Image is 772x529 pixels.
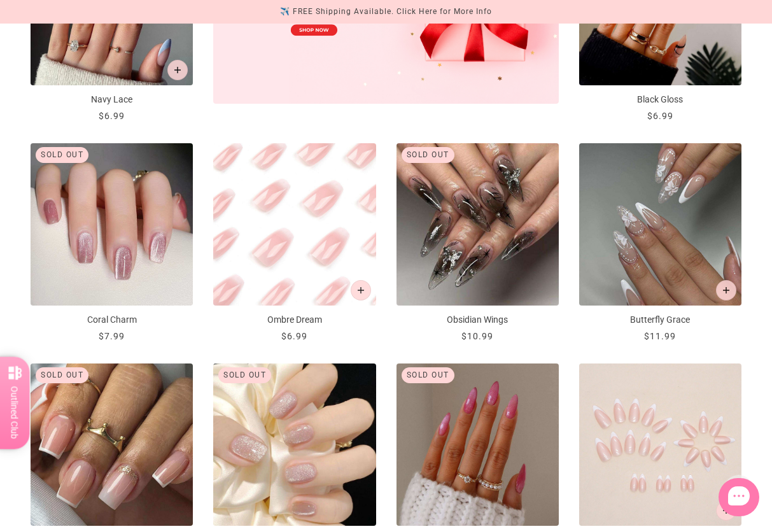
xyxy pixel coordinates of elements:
[31,93,193,106] p: Navy Lace
[213,363,375,526] img: crystal-sparkle-press-on-manicure-2_700x.jpg
[281,331,307,341] span: $6.99
[397,313,559,327] p: Obsidian Wings
[397,143,559,343] a: Obsidian Wings
[647,111,673,121] span: $6.99
[461,331,493,341] span: $10.99
[716,500,736,521] button: Add to cart
[644,331,676,341] span: $11.99
[351,280,371,300] button: Add to cart
[402,147,454,163] div: Sold out
[36,147,88,163] div: Sold out
[213,313,375,327] p: Ombre Dream
[31,313,193,327] p: Coral Charm
[397,363,559,526] img: Pink Pizzazz-Press on Manicure-Outlined
[579,143,741,343] a: Butterfly Grace
[167,60,188,80] button: Add to cart
[31,363,193,526] img: Timeless French - Press On Nails
[579,313,741,327] p: Butterfly Grace
[36,367,88,383] div: Sold out
[716,280,736,300] button: Add to cart
[213,143,375,306] img: Ombré Dream - Press On Nails
[213,143,375,343] a: Ombre Dream
[280,5,492,18] div: ✈️ FREE Shipping Available. Click Here for More Info
[99,331,125,341] span: $7.99
[397,143,559,306] img: Obsidian Wings - Press On Nails
[99,111,125,121] span: $6.99
[31,143,193,306] img: Coral Charm-Press on Manicure-Outlined
[579,363,741,526] img: Pastel Glow - Press On Nails
[31,143,193,343] a: Coral Charm
[218,367,271,383] div: Sold out
[579,93,741,106] p: Black Gloss
[402,367,454,383] div: Sold out
[579,143,741,306] img: Butterfly Grace - Press On Nails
